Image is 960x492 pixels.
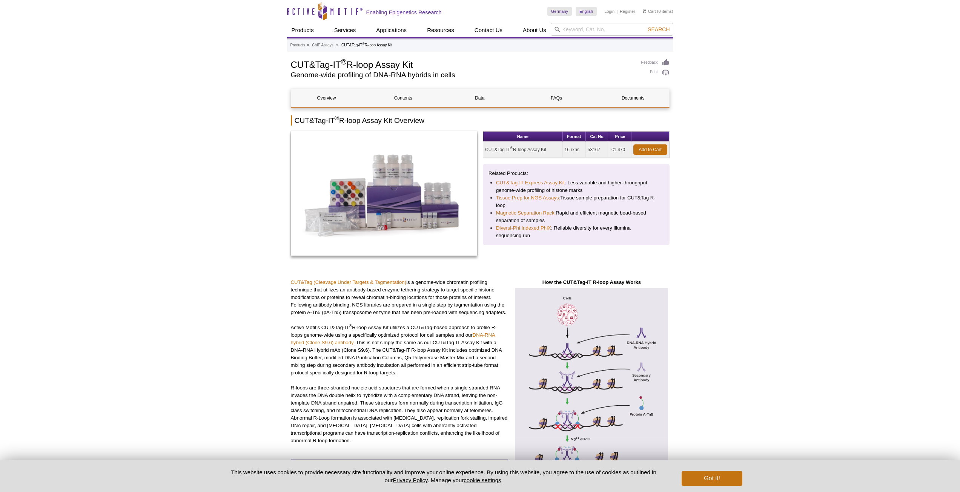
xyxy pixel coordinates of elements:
img: Your Cart [643,9,646,13]
a: Diversi-Phi Indexed PhiX [496,224,551,232]
img: CUT&Tag-IT<sup>®</sup> R-loop Assay Kit [291,131,478,256]
span: Search [648,26,670,32]
a: Resources [422,23,459,37]
th: Name [483,132,563,142]
strong: How the CUT&Tag-IT R-loop Assay Works [542,279,641,285]
p: is a genome-wide chromatin profiling technique that utilizes an antibody-based enzyme tethering s... [291,279,508,316]
th: Cat No. [586,132,610,142]
sup: ® [335,115,339,121]
li: » [307,43,309,47]
a: Documents [598,89,668,107]
a: Germany [547,7,572,16]
a: Tissue Prep for NGS Assays: [496,194,560,202]
a: DNA-RNA hybrid (Clone S9.6) antibody [291,332,495,345]
a: CUT&Tag-IT Express Assay Kit [496,179,565,187]
h2: CUT&Tag-IT R-loop Assay Kit Overview [291,115,670,126]
li: » [336,43,339,47]
p: R-loops are three-stranded nucleic acid structures that are formed when a single stranded RNA inv... [291,384,508,444]
a: Cart [643,9,656,14]
li: CUT&Tag-IT R-loop Assay Kit [341,43,392,47]
p: Related Products: [488,170,664,177]
a: ChIP Assays [312,42,333,49]
h2: Genome-wide profiling of DNA-RNA hybrids in cells [291,72,634,78]
td: 16 rxns [563,142,586,158]
sup: ® [341,58,347,66]
a: Products [287,23,318,37]
a: CUT&Tag (Cleavage Under Targets & Tagmentation) [291,279,407,285]
td: 53167 [586,142,610,158]
li: : Less variable and higher-throughput genome-wide profiling of histone marks [496,179,656,194]
h1: CUT&Tag-IT R-loop Assay Kit [291,58,634,70]
li: | [617,7,618,16]
sup: ® [362,42,365,46]
a: Feedback [641,58,670,67]
a: Add to Cart [633,144,667,155]
a: English [576,7,597,16]
a: Data [444,89,515,107]
a: Login [604,9,614,14]
li: : Reliable diversity for every Illumina sequencing run [496,224,656,239]
a: Privacy Policy [393,477,427,483]
h2: Enabling Epigenetics Research [366,9,442,16]
th: Format [563,132,586,142]
a: Contact Us [470,23,507,37]
li: Rapid and efficient magnetic bead-based separation of samples [496,209,656,224]
td: CUT&Tag-IT R-loop Assay Kit [483,142,563,158]
li: (0 items) [643,7,673,16]
sup: ® [349,323,352,328]
p: Active Motif’s CUT&Tag-IT R-loop Assay Kit utilizes a CUT&Tag-based approach to profile R-loops g... [291,324,508,377]
button: cookie settings [464,477,501,483]
a: Services [330,23,361,37]
input: Keyword, Cat. No. [551,23,673,36]
a: Applications [372,23,411,37]
td: €1,470 [609,142,631,158]
a: Register [620,9,635,14]
a: Print [641,69,670,77]
a: Products [290,42,305,49]
li: Tissue sample preparation for CUT&Tag R-loop [496,194,656,209]
th: Price [609,132,631,142]
button: Got it! [682,471,742,486]
sup: ® [510,146,513,150]
a: Contents [368,89,439,107]
a: FAQs [521,89,592,107]
a: About Us [518,23,551,37]
a: Overview [291,89,362,107]
button: Search [645,26,672,33]
a: Magnetic Separation Rack: [496,209,556,217]
p: This website uses cookies to provide necessary site functionality and improve your online experie... [218,468,670,484]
